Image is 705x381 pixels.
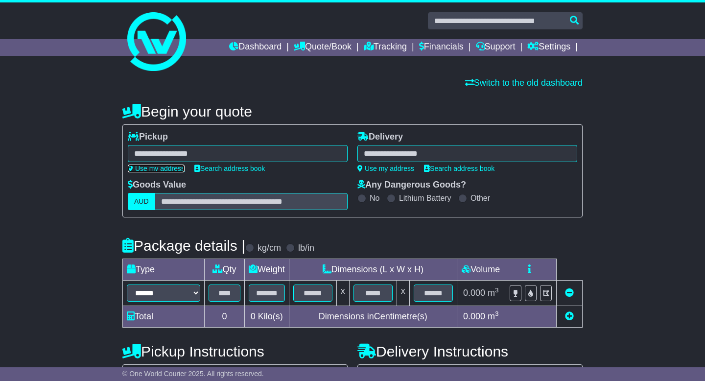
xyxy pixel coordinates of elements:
a: Financials [419,39,464,56]
td: Kilo(s) [245,306,289,328]
label: lb/in [298,243,314,254]
span: 0.000 [463,311,485,321]
label: Pickup [128,132,168,143]
a: Add new item [565,311,574,321]
span: m [488,311,499,321]
td: x [397,281,409,306]
label: kg/cm [258,243,281,254]
a: Search address book [424,165,494,172]
h4: Pickup Instructions [122,343,348,359]
a: Search address book [194,165,265,172]
td: Total [123,306,205,328]
td: Dimensions in Centimetre(s) [289,306,457,328]
label: AUD [128,193,155,210]
span: © One World Courier 2025. All rights reserved. [122,370,264,378]
td: Qty [205,259,245,281]
label: No [370,193,379,203]
span: m [488,288,499,298]
td: Type [123,259,205,281]
a: Settings [527,39,570,56]
td: Dimensions (L x W x H) [289,259,457,281]
h4: Package details | [122,238,245,254]
label: Other [470,193,490,203]
sup: 3 [495,286,499,294]
a: Use my address [128,165,185,172]
td: 0 [205,306,245,328]
a: Use my address [357,165,414,172]
a: Quote/Book [294,39,352,56]
a: Support [476,39,516,56]
h4: Delivery Instructions [357,343,583,359]
label: Lithium Battery [399,193,451,203]
span: 0 [251,311,256,321]
a: Remove this item [565,288,574,298]
a: Tracking [364,39,407,56]
span: 0.000 [463,288,485,298]
td: Weight [245,259,289,281]
label: Delivery [357,132,403,143]
label: Any Dangerous Goods? [357,180,466,190]
h4: Begin your quote [122,103,583,119]
a: Switch to the old dashboard [465,78,583,88]
a: Dashboard [229,39,282,56]
label: Goods Value [128,180,186,190]
sup: 3 [495,310,499,317]
td: x [336,281,349,306]
td: Volume [457,259,505,281]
